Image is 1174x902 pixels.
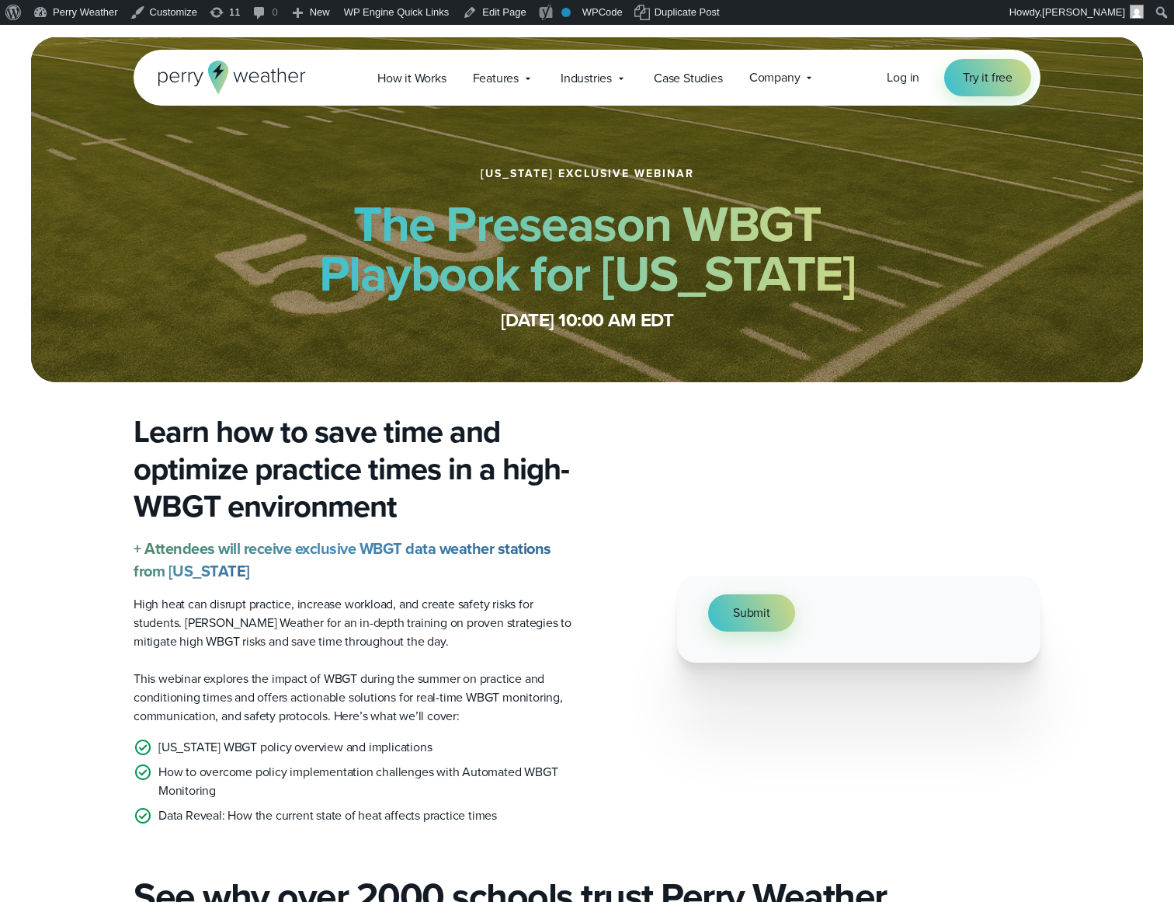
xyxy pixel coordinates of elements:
[733,604,770,622] span: Submit
[708,594,795,632] button: Submit
[319,187,856,310] strong: The Preseason WBGT Playbook for [US_STATE]
[134,413,575,525] h3: Learn how to save time and optimize practice times in a high-WBGT environment
[158,738,432,757] p: [US_STATE] WBGT policy overview and implications
[561,69,612,88] span: Industries
[887,68,919,87] a: Log in
[749,68,801,87] span: Company
[134,595,575,651] p: High heat can disrupt practice, increase workload, and create safety risks for students. [PERSON_...
[364,62,460,94] a: How it Works
[377,69,446,88] span: How it Works
[963,68,1012,87] span: Try it free
[473,69,519,88] span: Features
[134,670,575,726] p: This webinar explores the impact of WBGT during the summer on practice and conditioning times and...
[1042,6,1125,18] span: [PERSON_NAME]
[944,59,1031,96] a: Try it free
[561,8,571,17] div: No index
[158,763,575,800] p: How to overcome policy implementation challenges with Automated WBGT Monitoring
[158,806,497,825] p: Data Reveal: How the current state of heat affects practice times
[134,537,551,583] strong: + Attendees will receive exclusive WBGT data weather stations from [US_STATE]
[501,306,674,334] strong: [DATE] 10:00 AM EDT
[641,62,736,94] a: Case Studies
[654,69,723,88] span: Case Studies
[481,168,694,180] h1: [US_STATE] Exclusive Webinar
[887,68,919,86] span: Log in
